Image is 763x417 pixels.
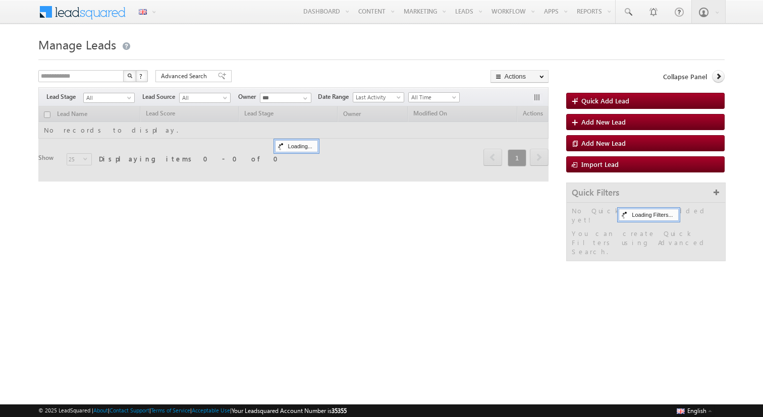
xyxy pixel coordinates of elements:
span: English [687,407,706,414]
a: Last Activity [353,92,404,102]
span: Last Activity [353,93,401,102]
span: Quick Add Lead [581,96,629,105]
span: Add New Lead [581,117,626,126]
a: Terms of Service [151,407,190,413]
span: All [180,93,228,102]
span: Import Lead [581,160,619,168]
a: All [179,93,231,103]
span: Advanced Search [161,72,210,81]
a: Contact Support [110,407,149,413]
span: Your Leadsquared Account Number is [232,407,347,414]
span: 35355 [332,407,347,414]
span: Manage Leads [38,36,116,52]
span: Collapse Panel [663,72,707,81]
a: All Time [408,92,460,102]
span: Add New Lead [581,139,626,147]
span: All [84,93,132,102]
a: Show All Items [298,93,310,103]
a: About [93,407,108,413]
a: All [83,93,135,103]
button: English [674,404,715,416]
span: Owner [238,92,260,101]
button: ? [136,70,148,82]
span: Lead Source [142,92,179,101]
span: All Time [409,93,457,102]
div: Loading Filters... [619,209,678,221]
span: Lead Stage [46,92,83,101]
div: Loading... [275,140,318,152]
span: © 2025 LeadSquared | | | | | [38,406,347,415]
button: Actions [490,70,549,83]
span: ? [139,72,144,80]
img: Search [127,73,132,78]
span: Date Range [318,92,353,101]
a: Acceptable Use [192,407,230,413]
